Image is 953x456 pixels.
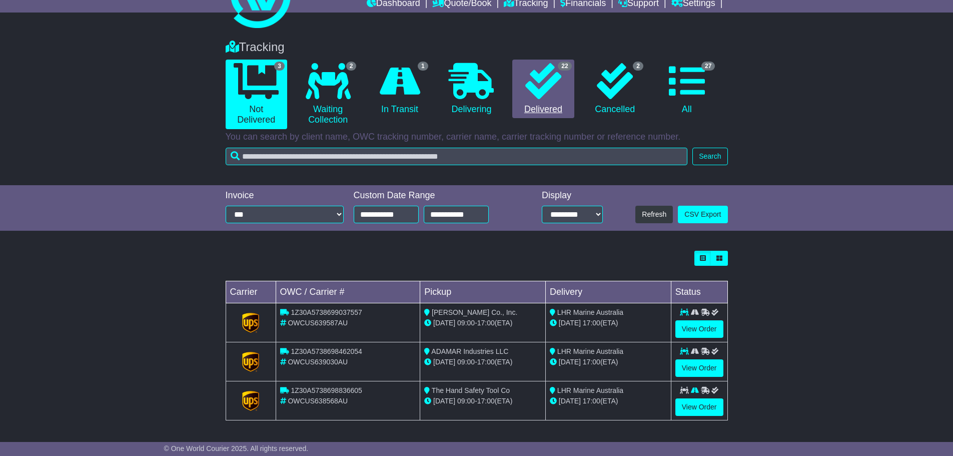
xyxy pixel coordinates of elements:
a: 27 All [656,60,717,119]
span: 1Z30A5738698462054 [291,347,362,355]
span: OWCUS639030AU [288,358,348,366]
span: [PERSON_NAME] Co., Inc. [432,308,517,316]
span: OWCUS639587AU [288,319,348,327]
span: 17:00 [477,397,495,405]
td: Pickup [420,281,546,303]
img: GetCarrierServiceLogo [242,352,259,372]
span: 3 [274,62,285,71]
span: [DATE] [433,358,455,366]
span: OWCUS638568AU [288,397,348,405]
span: LHR Marine Australia [557,386,623,394]
div: - (ETA) [424,396,541,406]
div: Display [542,190,603,201]
div: - (ETA) [424,318,541,328]
span: LHR Marine Australia [557,308,623,316]
td: Delivery [545,281,671,303]
span: 17:00 [477,319,495,327]
span: 09:00 [457,358,475,366]
div: Tracking [221,40,733,55]
span: [DATE] [559,358,581,366]
a: 2 Cancelled [584,60,646,119]
span: © One World Courier 2025. All rights reserved. [164,444,309,452]
span: 2 [633,62,643,71]
span: [DATE] [433,319,455,327]
span: 09:00 [457,397,475,405]
div: Custom Date Range [354,190,514,201]
span: 27 [701,62,715,71]
button: Refresh [635,206,673,223]
span: 17:00 [583,397,600,405]
span: 17:00 [583,319,600,327]
span: 1Z30A5738698836605 [291,386,362,394]
span: 17:00 [583,358,600,366]
span: [DATE] [433,397,455,405]
div: (ETA) [550,318,667,328]
div: (ETA) [550,357,667,367]
span: 2 [346,62,357,71]
td: OWC / Carrier # [276,281,420,303]
img: GetCarrierServiceLogo [242,313,259,333]
a: 3 Not Delivered [226,60,287,129]
span: ADAMAR Industries LLC [431,347,508,355]
a: Delivering [441,60,502,119]
img: GetCarrierServiceLogo [242,391,259,411]
a: View Order [675,398,723,416]
a: 2 Waiting Collection [297,60,359,129]
button: Search [692,148,727,165]
a: CSV Export [678,206,727,223]
a: View Order [675,359,723,377]
span: 1Z30A5738699037557 [291,308,362,316]
span: 22 [558,62,571,71]
a: View Order [675,320,723,338]
span: LHR Marine Australia [557,347,623,355]
span: 09:00 [457,319,475,327]
div: (ETA) [550,396,667,406]
a: 1 In Transit [369,60,430,119]
p: You can search by client name, OWC tracking number, carrier name, carrier tracking number or refe... [226,132,728,143]
div: Invoice [226,190,344,201]
span: 17:00 [477,358,495,366]
td: Carrier [226,281,276,303]
div: - (ETA) [424,357,541,367]
span: The Hand Safety Tool Co [432,386,510,394]
td: Status [671,281,727,303]
span: 1 [418,62,428,71]
span: [DATE] [559,319,581,327]
span: [DATE] [559,397,581,405]
a: 22 Delivered [512,60,574,119]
